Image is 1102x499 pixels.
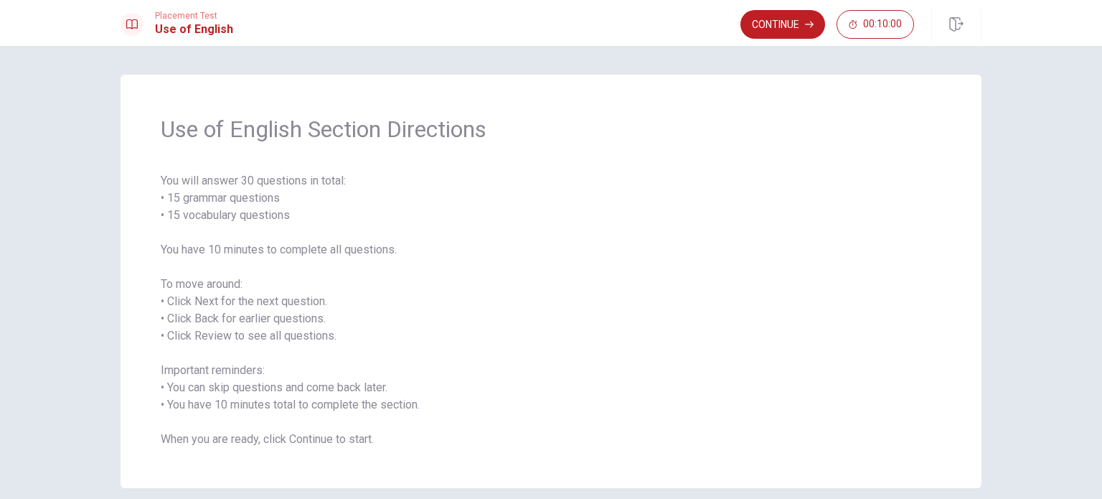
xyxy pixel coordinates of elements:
[863,19,902,30] span: 00:10:00
[155,21,233,38] h1: Use of English
[155,11,233,21] span: Placement Test
[740,10,825,39] button: Continue
[161,115,941,144] span: Use of English Section Directions
[161,172,941,448] span: You will answer 30 questions in total: • 15 grammar questions • 15 vocabulary questions You have ...
[837,10,914,39] button: 00:10:00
